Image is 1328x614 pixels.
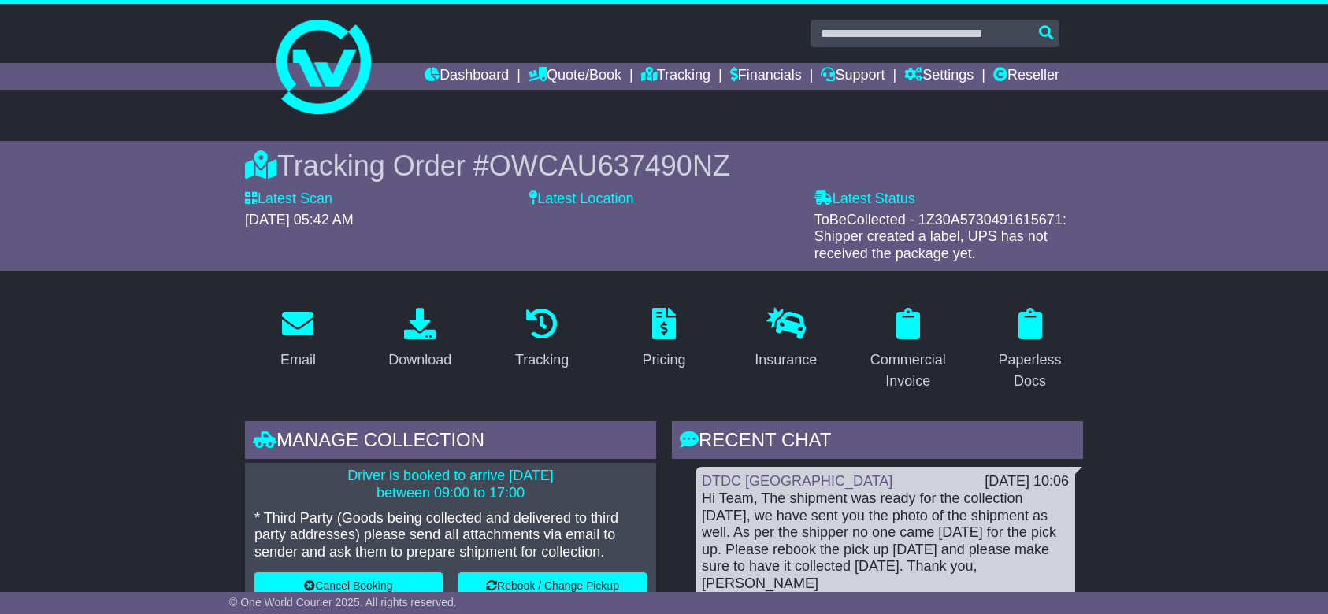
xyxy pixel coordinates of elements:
[229,596,457,608] span: © One World Courier 2025. All rights reserved.
[254,572,443,600] button: Cancel Booking
[425,63,509,90] a: Dashboard
[632,302,696,376] a: Pricing
[814,212,1066,261] span: ToBeCollected - 1Z30A5730491615671: Shipper created a label, UPS has not received the package yet.
[855,302,961,398] a: Commercial Invoice
[744,302,827,376] a: Insurance
[254,468,647,501] p: Driver is booked to arrive [DATE] between 09:00 to 17:00
[529,63,621,90] a: Quote/Book
[245,421,656,464] div: Manage collection
[865,350,951,392] div: Commercial Invoice
[821,63,885,90] a: Support
[458,572,647,600] button: Rebook / Change Pickup
[505,302,579,376] a: Tracking
[245,212,354,227] span: [DATE] 05:42 AM
[515,350,569,371] div: Tracking
[529,190,633,208] label: Latest Location
[814,190,915,208] label: Latest Status
[378,302,462,376] a: Download
[993,63,1059,90] a: Reseller
[672,421,1083,464] div: RECENT CHAT
[977,302,1083,398] a: Paperless Docs
[755,350,817,371] div: Insurance
[730,63,802,90] a: Financials
[245,149,1083,183] div: Tracking Order #
[985,473,1069,490] div: [DATE] 10:06
[388,350,451,371] div: Download
[254,510,647,561] p: * Third Party (Goods being collected and delivered to third party addresses) please send all atta...
[489,150,730,182] span: OWCAU637490NZ
[987,350,1073,392] div: Paperless Docs
[702,490,1069,593] div: Hi Team, The shipment was ready for the collection [DATE], we have sent you the photo of the ship...
[245,190,332,208] label: Latest Scan
[904,63,974,90] a: Settings
[641,63,710,90] a: Tracking
[270,302,326,376] a: Email
[642,350,685,371] div: Pricing
[280,350,316,371] div: Email
[702,473,892,489] a: DTDC [GEOGRAPHIC_DATA]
